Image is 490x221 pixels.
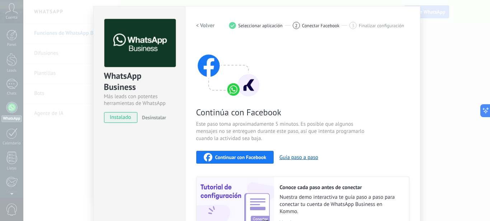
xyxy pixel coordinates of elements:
[104,70,175,93] div: WhatsApp Business
[196,121,367,142] span: Este paso toma aproximadamente 5 minutos. Es posible que algunos mensajes no se entreguen durante...
[196,19,215,32] button: < Volver
[104,19,176,67] img: logo_main.png
[279,154,318,161] button: Guía paso a paso
[196,40,261,98] img: connect with facebook
[302,23,340,28] span: Conectar Facebook
[295,23,297,29] span: 2
[359,23,404,28] span: Finalizar configuración
[196,22,215,29] h2: < Volver
[196,107,367,118] span: Continúa con Facebook
[142,114,166,121] span: Desinstalar
[104,112,137,123] span: instalado
[215,155,267,160] span: Continuar con Facebook
[104,93,175,107] div: Más leads con potentes herramientas de WhatsApp
[352,23,354,29] span: 3
[196,151,274,164] button: Continuar con Facebook
[238,23,283,28] span: Seleccionar aplicación
[280,194,402,215] span: Nuestra demo interactiva te guía paso a paso para conectar tu cuenta de WhatsApp Business en Kommo.
[139,112,166,123] button: Desinstalar
[280,184,402,191] h2: Conoce cada paso antes de conectar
